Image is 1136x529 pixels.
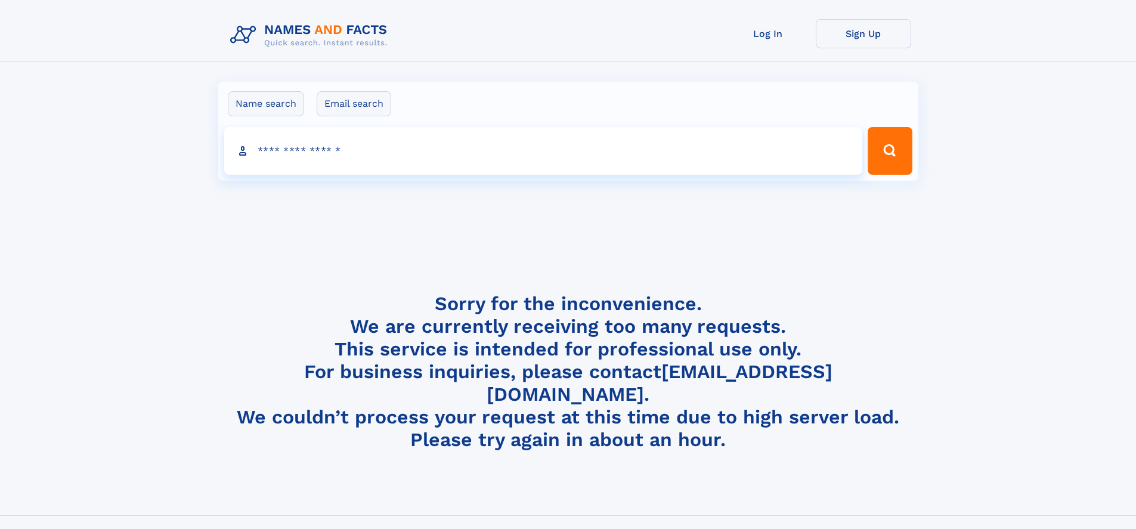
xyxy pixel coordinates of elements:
[720,19,816,48] a: Log In
[487,360,832,406] a: [EMAIL_ADDRESS][DOMAIN_NAME]
[225,292,911,451] h4: Sorry for the inconvenience. We are currently receiving too many requests. This service is intend...
[317,91,391,116] label: Email search
[228,91,304,116] label: Name search
[816,19,911,48] a: Sign Up
[224,127,863,175] input: search input
[868,127,912,175] button: Search Button
[225,19,397,51] img: Logo Names and Facts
